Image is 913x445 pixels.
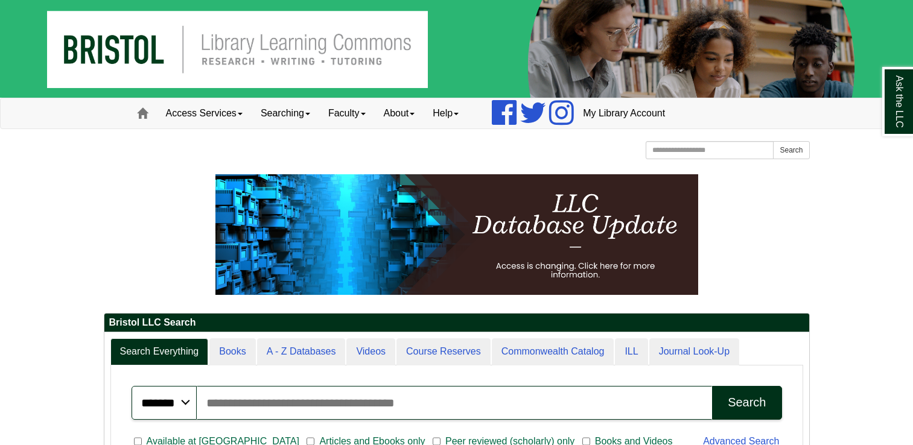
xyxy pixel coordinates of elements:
[110,338,209,365] a: Search Everything
[157,98,252,128] a: Access Services
[728,396,766,409] div: Search
[215,174,698,295] img: HTML tutorial
[615,338,647,365] a: ILL
[574,98,674,128] a: My Library Account
[209,338,255,365] a: Books
[257,338,346,365] a: A - Z Databases
[773,141,809,159] button: Search
[252,98,319,128] a: Searching
[319,98,375,128] a: Faculty
[712,386,781,420] button: Search
[424,98,468,128] a: Help
[649,338,739,365] a: Journal Look-Up
[346,338,395,365] a: Videos
[104,314,809,332] h2: Bristol LLC Search
[492,338,614,365] a: Commonwealth Catalog
[396,338,491,365] a: Course Reserves
[375,98,424,128] a: About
